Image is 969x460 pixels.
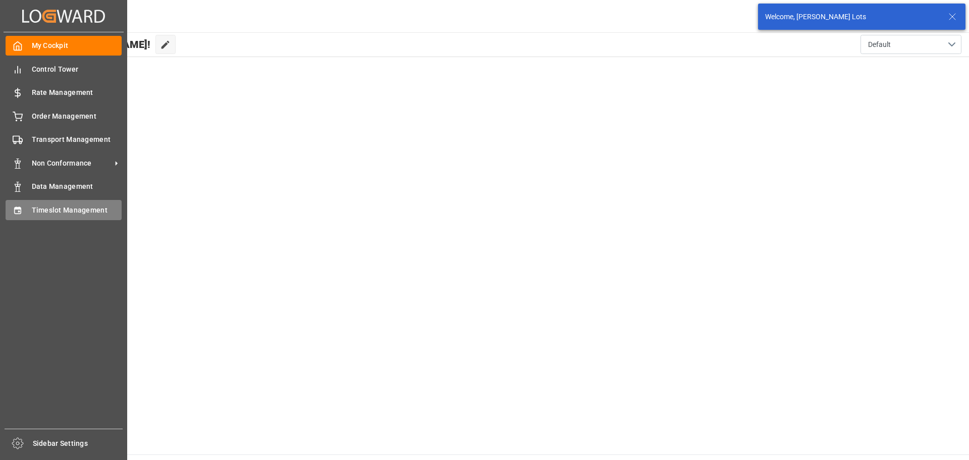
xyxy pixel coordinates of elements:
[32,158,112,169] span: Non Conformance
[32,181,122,192] span: Data Management
[868,39,891,50] span: Default
[33,438,123,449] span: Sidebar Settings
[32,64,122,75] span: Control Tower
[32,40,122,51] span: My Cockpit
[6,83,122,103] a: Rate Management
[6,36,122,56] a: My Cockpit
[6,130,122,149] a: Transport Management
[860,35,961,54] button: open menu
[32,87,122,98] span: Rate Management
[32,111,122,122] span: Order Management
[6,200,122,220] a: Timeslot Management
[6,106,122,126] a: Order Management
[32,205,122,216] span: Timeslot Management
[6,59,122,79] a: Control Tower
[765,12,939,22] div: Welcome, [PERSON_NAME] Lots
[6,177,122,196] a: Data Management
[32,134,122,145] span: Transport Management
[42,35,150,54] span: Hello [PERSON_NAME]!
